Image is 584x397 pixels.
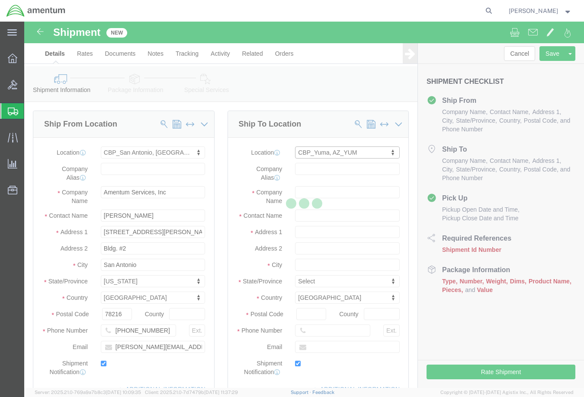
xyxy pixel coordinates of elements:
img: logo [6,4,66,17]
button: [PERSON_NAME] [508,6,572,16]
span: Client: 2025.21.0-7d7479b [145,390,238,395]
span: Copyright © [DATE]-[DATE] Agistix Inc., All Rights Reserved [440,389,574,396]
a: Feedback [312,390,334,395]
span: [DATE] 10:09:35 [106,390,141,395]
span: Server: 2025.21.0-769a9a7b8c3 [35,390,141,395]
span: [DATE] 11:37:29 [204,390,238,395]
a: Support [291,390,312,395]
span: Bridget Agyemang [509,6,558,16]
